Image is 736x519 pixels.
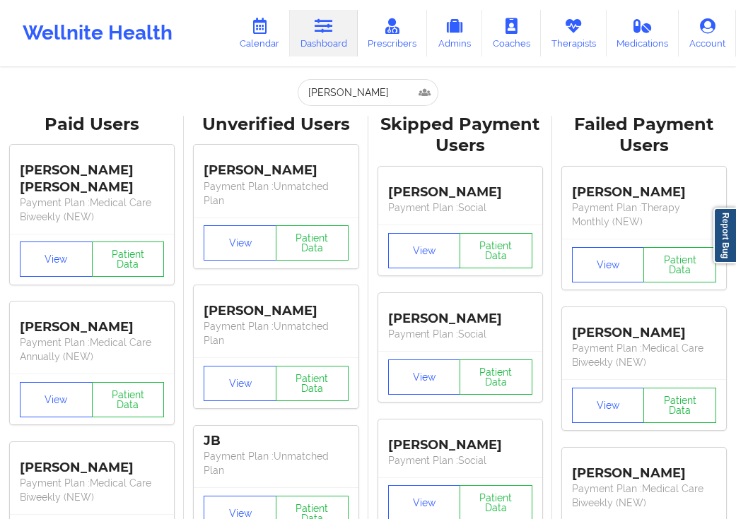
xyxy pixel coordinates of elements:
p: Payment Plan : Social [388,453,532,467]
p: Payment Plan : Medical Care Biweekly (NEW) [572,482,716,510]
div: Failed Payment Users [562,114,726,157]
p: Payment Plan : Unmatched Plan [204,319,348,347]
a: Dashboard [290,10,358,56]
button: Patient Data [460,359,532,395]
a: Admins [427,10,482,56]
a: Medications [607,10,679,56]
button: View [20,382,93,417]
a: Calendar [229,10,290,56]
p: Payment Plan : Medical Care Biweekly (NEW) [20,196,164,224]
div: [PERSON_NAME] [20,449,164,476]
div: [PERSON_NAME] [572,174,716,201]
a: Therapists [541,10,607,56]
p: Payment Plan : Unmatched Plan [204,179,348,208]
div: JB [204,433,348,449]
button: Patient Data [92,241,165,277]
div: [PERSON_NAME] [204,292,348,319]
p: Payment Plan : Medical Care Biweekly (NEW) [572,341,716,369]
button: View [20,241,93,277]
a: Account [679,10,736,56]
a: Prescribers [358,10,428,56]
a: Report Bug [713,208,736,263]
button: Patient Data [92,382,165,417]
p: Payment Plan : Therapy Monthly (NEW) [572,201,716,229]
a: Coaches [482,10,541,56]
button: View [204,225,276,261]
div: [PERSON_NAME] [388,174,532,201]
p: Payment Plan : Social [388,201,532,215]
div: [PERSON_NAME] [PERSON_NAME] [20,153,164,196]
div: [PERSON_NAME] [204,153,348,179]
button: View [388,233,461,268]
p: Payment Plan : Medical Care Biweekly (NEW) [20,476,164,504]
button: Patient Data [643,388,716,423]
div: Paid Users [10,114,174,136]
div: Unverified Users [194,114,358,136]
div: Skipped Payment Users [378,114,542,157]
button: Patient Data [460,233,532,268]
button: Patient Data [643,247,716,282]
button: View [572,388,645,423]
p: Payment Plan : Social [388,327,532,341]
div: [PERSON_NAME] [572,314,716,341]
button: View [388,359,461,395]
div: [PERSON_NAME] [20,309,164,335]
p: Payment Plan : Unmatched Plan [204,449,348,477]
p: Payment Plan : Medical Care Annually (NEW) [20,335,164,364]
button: Patient Data [276,366,349,401]
button: View [572,247,645,282]
div: [PERSON_NAME] [388,300,532,327]
button: Patient Data [276,225,349,261]
div: [PERSON_NAME] [572,455,716,482]
div: [PERSON_NAME] [388,426,532,453]
button: View [204,366,276,401]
